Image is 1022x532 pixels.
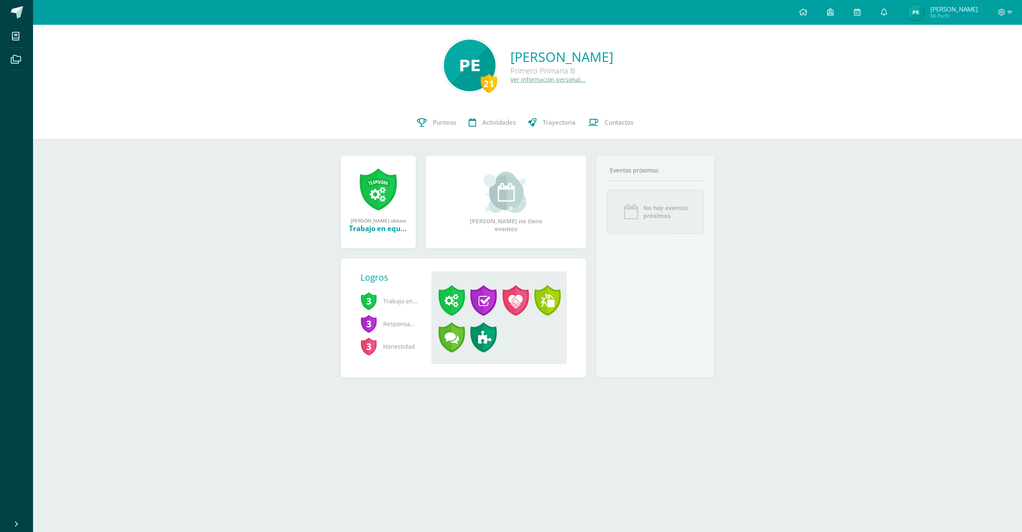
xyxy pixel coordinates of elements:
span: [PERSON_NAME] [930,5,978,13]
div: [PERSON_NAME] obtuvo [349,217,408,224]
span: Trayectoria [543,118,576,127]
span: Actividades [482,118,516,127]
span: Honestidad [360,335,418,358]
span: Mi Perfil [930,12,978,19]
img: 8d9fb575b8f6c6a1ec02a83d2367dec9.png [444,40,496,91]
span: 3 [360,314,377,333]
a: [PERSON_NAME] [510,48,613,66]
span: 3 [360,337,377,356]
span: Responsabilidad [360,312,418,335]
a: Trayectoria [522,106,582,139]
div: [PERSON_NAME] no tiene eventos [465,172,548,233]
img: 23ec1711212fb13d506ed84399d281dc.png [908,4,924,21]
div: Trabajo en equipo [349,224,408,233]
div: Eventos próximos [607,166,704,174]
span: Trabajo en equipo [360,290,418,312]
span: 3 [360,291,377,310]
div: Primero Primaria B [510,66,613,76]
span: No hay eventos próximos [643,204,688,220]
a: Contactos [582,106,640,139]
a: Ver información personal... [510,76,586,83]
span: Contactos [605,118,633,127]
img: event_small.png [484,172,529,213]
img: event_icon.png [623,203,639,220]
a: Punteos [411,106,462,139]
span: Punteos [433,118,456,127]
div: Logros [360,272,425,283]
a: Actividades [462,106,522,139]
div: 21 [481,74,497,93]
